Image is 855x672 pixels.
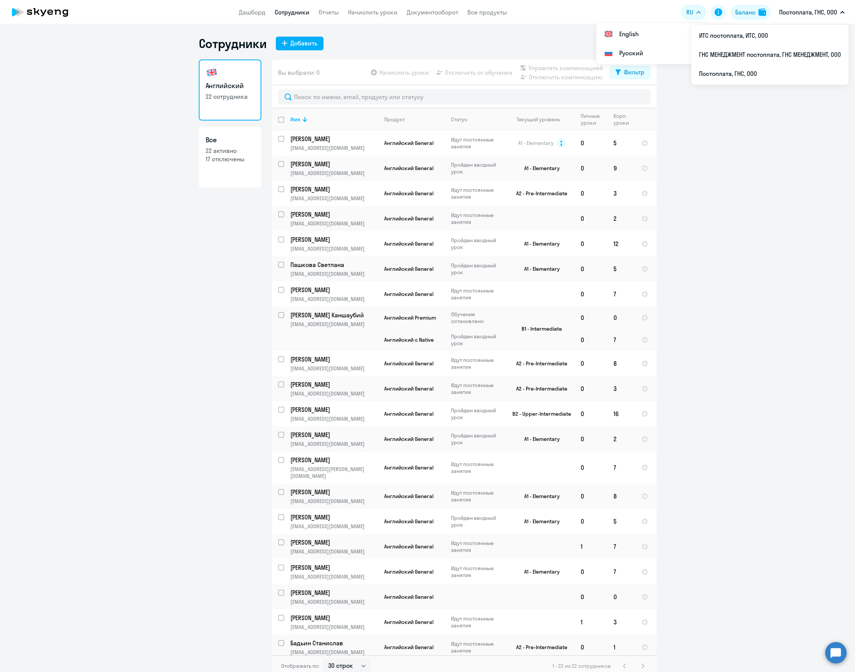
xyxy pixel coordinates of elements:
p: Идут постоянные занятия [451,489,503,503]
a: Английский22 сотрудника [199,59,261,121]
p: [PERSON_NAME] [290,614,377,622]
td: 0 [575,307,607,329]
td: A2 - Pre-Intermediate [504,376,575,401]
div: Корп. уроки [613,113,635,126]
div: Имя [290,116,300,123]
a: Все22 активно17 отключены [199,127,261,188]
div: Добавить [290,39,317,48]
p: [EMAIL_ADDRESS][DOMAIN_NAME] [290,170,378,177]
p: Пройден вводный урок [451,514,503,528]
a: [PERSON_NAME] [290,513,378,521]
p: [PERSON_NAME] [290,538,377,547]
td: 8 [607,351,635,376]
a: [PERSON_NAME] [290,456,378,464]
button: Добавить [276,37,324,50]
div: Статус [451,116,467,123]
p: [EMAIL_ADDRESS][DOMAIN_NAME] [290,440,378,447]
a: Пашкова Светлана [290,260,378,269]
p: Идут постоянные занятия [451,186,503,200]
span: Английский General [384,593,433,600]
p: [PERSON_NAME] [290,235,377,244]
td: 16 [607,401,635,426]
p: Обучение остановлено [451,311,503,325]
span: Английский General [384,464,433,471]
td: 5 [607,509,635,534]
span: Английский General [384,410,433,417]
td: 1 [575,534,607,559]
p: Пройден вводный урок [451,161,503,175]
td: 0 [575,281,607,307]
td: 0 [575,130,607,156]
p: Идут постоянные занятия [451,615,503,629]
td: 0 [575,351,607,376]
div: Фильтр [624,68,644,77]
p: 22 сотрудника [206,92,254,101]
p: [EMAIL_ADDRESS][DOMAIN_NAME] [290,390,378,397]
a: Отчеты [319,8,339,16]
p: [EMAIL_ADDRESS][DOMAIN_NAME] [290,598,378,605]
td: A1 - Elementary [504,509,575,534]
p: Идут постоянные занятия [451,287,503,301]
td: A1 - Elementary [504,426,575,452]
td: A1 - Elementary [504,156,575,181]
a: [PERSON_NAME] [290,563,378,572]
p: [EMAIL_ADDRESS][DOMAIN_NAME] [290,523,378,530]
a: Дашборд [239,8,266,16]
span: Вы выбрали: 0 [278,68,320,77]
td: 8 [607,484,635,509]
span: Английский General [384,385,433,392]
button: Балансbalance [731,5,771,20]
td: 0 [575,635,607,660]
p: [PERSON_NAME] Каншаубий [290,311,377,319]
td: 3 [607,181,635,206]
p: [PERSON_NAME] [290,210,377,219]
span: Английский General [384,493,433,500]
td: 0 [575,584,607,609]
p: 17 отключены [206,155,254,163]
h1: Сотрудники [199,36,267,51]
a: Начислить уроки [348,8,398,16]
div: Личные уроки [581,113,607,126]
input: Поиск по имени, email, продукту или статусу [278,89,651,104]
p: [EMAIL_ADDRESS][DOMAIN_NAME] [290,548,378,555]
p: [EMAIL_ADDRESS][DOMAIN_NAME] [290,498,378,505]
td: 0 [575,156,607,181]
td: 0 [575,329,607,351]
p: Постоплата, ГНС, ООО [779,8,837,17]
span: Английский General [384,644,433,651]
a: [PERSON_NAME] [290,538,378,547]
p: [PERSON_NAME] [290,405,377,414]
p: [EMAIL_ADDRESS][DOMAIN_NAME] [290,321,378,328]
span: Английский General [384,291,433,297]
td: 7 [607,281,635,307]
td: 0 [575,181,607,206]
td: B1 - Intermediate [504,307,575,351]
p: [PERSON_NAME] [290,185,377,193]
p: Пройден вводный урок [451,432,503,446]
a: Документооборот [407,8,458,16]
p: Пашкова Светлана [290,260,377,269]
td: 0 [575,206,607,231]
td: 7 [607,559,635,584]
p: Идут постоянные занятия [451,212,503,225]
td: 0 [575,559,607,584]
p: Идут постоянные занятия [451,565,503,579]
img: English [604,29,613,39]
p: Идут постоянные занятия [451,461,503,474]
span: Английский General [384,215,433,222]
span: 1 - 22 из 22 сотрудников [552,662,611,669]
td: 1 [607,635,635,660]
p: Идут постоянные занятия [451,640,503,654]
p: [EMAIL_ADDRESS][DOMAIN_NAME] [290,624,378,630]
p: Пройден вводный урок [451,237,503,251]
p: Пройден вводный урок [451,333,503,347]
span: Отображать по: [281,662,320,669]
p: Идут постоянные занятия [451,136,503,150]
p: [PERSON_NAME] [290,135,377,143]
p: [EMAIL_ADDRESS][DOMAIN_NAME] [290,573,378,580]
h3: Английский [206,81,254,91]
p: [PERSON_NAME] [290,380,377,389]
td: A2 - Pre-Intermediate [504,635,575,660]
td: 2 [607,426,635,452]
td: 9 [607,156,635,181]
